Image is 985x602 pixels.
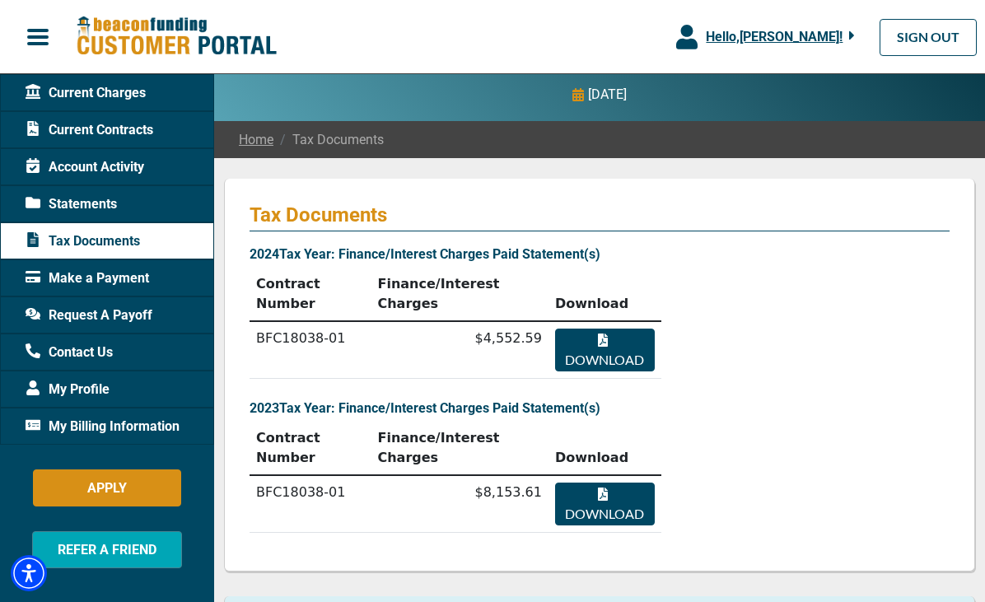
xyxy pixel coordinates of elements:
span: Account Activity [26,157,144,177]
td: $4,552.59 [371,321,548,379]
span: Tax Documents [273,130,384,150]
span: Statements [26,194,117,214]
td: BFC18038-01 [250,475,371,533]
button: REFER A FRIEND [32,531,182,568]
button: APPLY [33,469,181,506]
th: Download [549,268,661,321]
th: Contract Number [250,268,371,321]
th: Contract Number [250,422,371,475]
p: 2024 Tax Year: Finance/Interest Charges Paid Statement(s) [250,245,950,264]
button: Download [555,483,655,525]
td: $8,153.61 [371,475,548,533]
a: SIGN OUT [880,19,977,56]
td: BFC18038-01 [250,321,371,379]
span: My Billing Information [26,417,180,436]
th: Finance/Interest Charges [371,268,548,321]
span: Hello, [PERSON_NAME] ! [706,29,843,44]
span: Tax Documents [26,231,140,251]
p: Tax Documents [250,203,950,226]
span: Contact Us [26,343,113,362]
div: Accessibility Menu [11,555,47,591]
span: My Profile [26,380,110,399]
th: Download [549,422,661,475]
img: Beacon Funding Customer Portal Logo [76,16,277,58]
span: Request A Payoff [26,306,152,325]
p: 2023 Tax Year: Finance/Interest Charges Paid Statement(s) [250,399,950,418]
span: Current Charges [26,83,146,103]
p: [DATE] [588,85,627,105]
a: Home [239,130,273,150]
span: Current Contracts [26,120,153,140]
span: Make a Payment [26,268,149,288]
th: Finance/Interest Charges [371,422,548,475]
button: Download [555,329,655,371]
